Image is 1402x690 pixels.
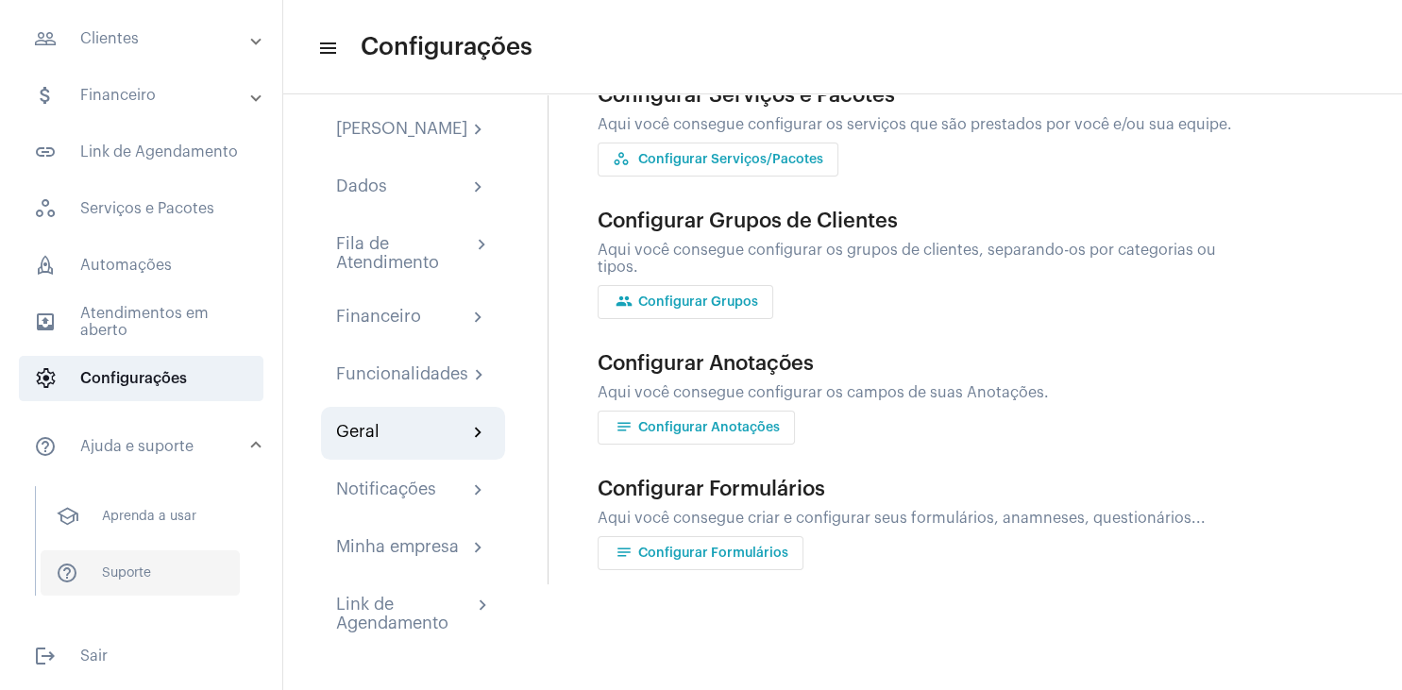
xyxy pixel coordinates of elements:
[34,435,57,458] mat-icon: sidenav icon
[34,141,57,163] mat-icon: sidenav icon
[317,37,336,59] mat-icon: sidenav icon
[613,150,635,173] mat-icon: workspaces_outlined
[34,254,57,277] span: sidenav icon
[598,84,1258,107] div: Configurar Serviços e Pacotes
[598,210,1258,232] div: Configurar Grupos de Clientes
[56,505,78,528] span: sidenav icon
[11,416,282,477] mat-expansion-panel-header: sidenav iconAjuda e suporte
[19,633,263,679] span: Sair
[613,421,780,434] span: Configurar Anotações
[467,422,490,445] mat-icon: chevron_right
[598,285,773,319] button: Configurar Grupos
[336,480,436,502] div: Notificações
[598,116,1258,133] div: Aqui você consegue configurar os serviços que são prestados por você e/ou sua equipe.
[34,27,57,50] mat-icon: sidenav icon
[336,595,472,632] div: Link de Agendamento
[34,84,252,107] mat-panel-title: Financeiro
[361,32,532,62] span: Configurações
[467,480,490,502] mat-icon: chevron_right
[336,307,421,329] div: Financeiro
[19,129,263,175] span: Link de Agendamento
[613,544,635,566] mat-icon: notes
[613,153,823,166] span: Configurar Serviços/Pacotes
[472,595,490,617] mat-icon: chevron_right
[34,367,57,390] span: sidenav icon
[11,16,282,61] mat-expansion-panel-header: sidenav iconClientes
[34,197,57,220] span: sidenav icon
[598,143,838,177] button: Configurar Serviços/Pacotes
[471,234,490,257] mat-icon: chevron_right
[34,435,252,458] mat-panel-title: Ajuda e suporte
[41,550,240,596] span: Suporte
[598,510,1258,527] div: Aqui você consegue criar e configurar seus formulários, anamneses, questionários...
[598,478,1258,500] div: Configurar Formulários
[598,384,1258,401] div: Aqui você consegue configurar os campos de suas Anotações.
[336,234,471,272] div: Fila de Atendimento
[468,364,490,387] mat-icon: chevron_right
[598,242,1258,276] div: Aqui você consegue configurar os grupos de clientes, separando-os por categorias ou tipos.
[336,119,467,142] div: [PERSON_NAME]
[336,177,387,199] div: Dados
[19,186,263,231] span: Serviços e Pacotes
[34,645,57,667] mat-icon: sidenav icon
[41,494,240,539] span: Aprenda a usar
[613,547,788,560] span: Configurar Formulários
[336,364,468,387] div: Funcionalidades
[467,537,490,560] mat-icon: chevron_right
[613,293,635,315] mat-icon: group
[598,536,803,570] button: Configurar Formulários
[11,73,282,118] mat-expansion-panel-header: sidenav iconFinanceiro
[336,537,459,560] div: Minha empresa
[11,477,282,622] div: sidenav iconAjuda e suporte
[467,307,490,329] mat-icon: chevron_right
[19,243,263,288] span: Automações
[19,299,263,345] span: Atendimentos em aberto
[613,418,635,441] mat-icon: notes
[613,295,758,309] span: Configurar Grupos
[19,356,263,401] span: Configurações
[34,311,57,333] mat-icon: sidenav icon
[467,177,490,199] mat-icon: chevron_right
[34,27,252,50] mat-panel-title: Clientes
[598,411,795,445] button: Configurar Anotações
[336,422,380,445] div: Geral
[467,119,490,142] mat-icon: chevron_right
[34,84,57,107] mat-icon: sidenav icon
[56,562,78,584] mat-icon: sidenav icon
[598,352,1258,375] div: Configurar Anotações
